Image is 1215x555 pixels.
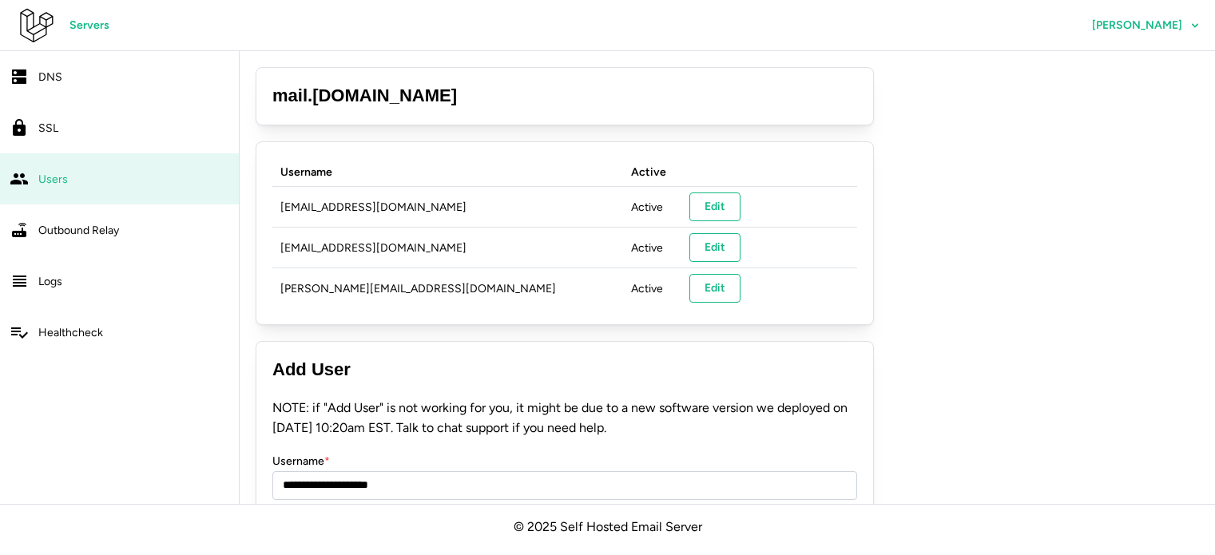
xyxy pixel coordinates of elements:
td: [EMAIL_ADDRESS][DOMAIN_NAME] [272,228,623,268]
td: Active [623,268,681,309]
th: Active [623,158,681,187]
button: Edit [689,274,741,303]
span: Healthcheck [38,326,103,339]
a: Servers [54,11,125,40]
span: Logs [38,275,62,288]
h3: mail . [DOMAIN_NAME] [272,84,857,109]
span: SSL [38,121,58,135]
span: Edit [705,275,725,302]
iframe: HelpCrunch [991,483,1199,539]
span: Servers [69,12,109,39]
td: [EMAIL_ADDRESS][DOMAIN_NAME] [272,187,623,228]
p: NOTE: if "Add User" is not working for you, it might be due to a new software version we deployed... [272,398,857,438]
label: Username [272,453,330,470]
span: DNS [38,70,62,84]
span: Edit [705,193,725,220]
button: Edit [689,233,741,262]
td: Active [623,187,681,228]
h3: Add User [272,358,857,383]
td: [PERSON_NAME][EMAIL_ADDRESS][DOMAIN_NAME] [272,268,623,309]
span: [PERSON_NAME] [1092,20,1182,31]
button: Edit [689,192,741,221]
th: Username [272,158,623,187]
button: [PERSON_NAME] [1077,11,1215,40]
span: Users [38,172,68,186]
span: Edit [705,234,725,261]
span: Outbound Relay [38,224,119,237]
td: Active [623,228,681,268]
